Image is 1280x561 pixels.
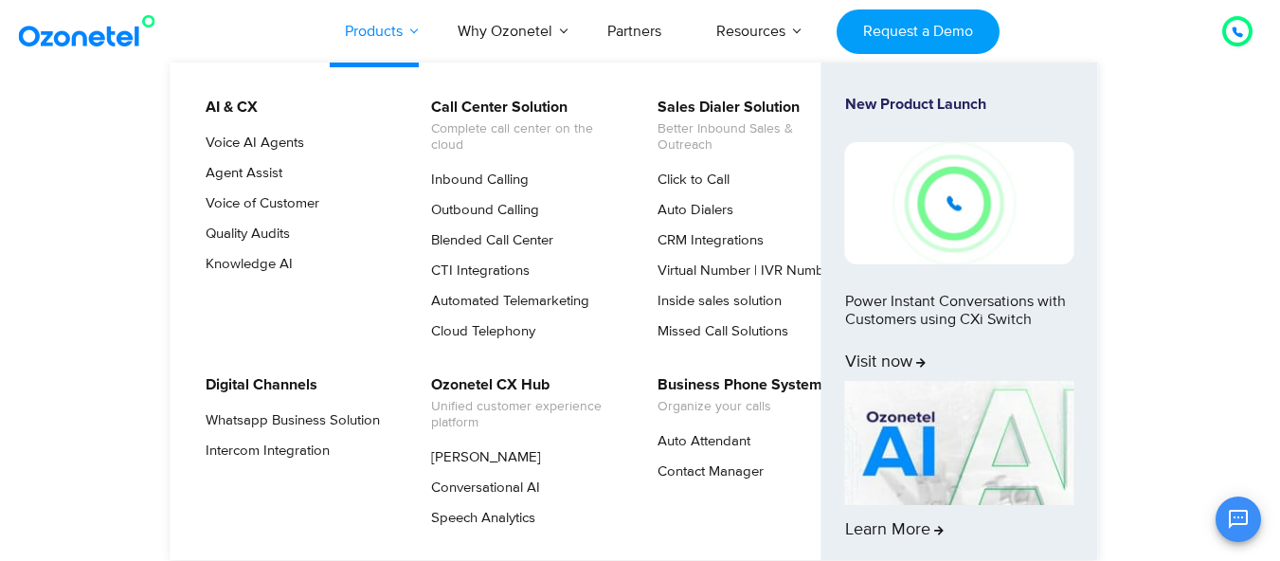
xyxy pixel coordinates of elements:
[419,320,538,343] a: Cloud Telephony
[645,430,753,453] a: Auto Attendant
[645,373,825,418] a: Business Phone SystemOrganize your calls
[658,399,822,415] span: Organize your calls
[193,440,333,462] a: Intercom Integration
[658,121,844,154] span: Better Inbound Sales & Outreach
[193,223,293,245] a: Quality Audits
[845,142,1074,263] img: New-Project-17.png
[645,169,732,191] a: Click to Call
[193,96,261,119] a: AI & CX
[645,229,766,252] a: CRM Integrations
[645,199,736,222] a: Auto Dialers
[845,520,944,541] span: Learn More
[1216,497,1261,542] button: Open chat
[645,461,766,483] a: Contact Manager
[837,9,999,54] a: Request a Demo
[645,290,784,313] a: Inside sales solution
[419,229,556,252] a: Blended Call Center
[193,373,320,397] a: Digital Channels
[419,96,621,156] a: Call Center SolutionComplete call center on the cloud
[419,507,538,530] a: Speech Analytics
[419,260,532,282] a: CTI Integrations
[431,399,618,431] span: Unified customer experience platform
[419,446,544,469] a: [PERSON_NAME]
[645,260,839,282] a: Virtual Number | IVR Number
[845,381,1074,506] img: AI
[193,132,307,154] a: Voice AI Agents
[419,290,592,313] a: Automated Telemarketing
[419,169,532,191] a: Inbound Calling
[193,162,285,185] a: Agent Assist
[431,121,618,154] span: Complete call center on the cloud
[419,477,543,499] a: Conversational AI
[419,199,542,222] a: Outbound Calling
[193,253,296,276] a: Knowledge AI
[645,320,791,343] a: Missed Call Solutions
[193,409,383,432] a: Whatsapp Business Solution
[845,353,926,373] span: Visit now
[193,192,322,215] a: Voice of Customer
[645,96,847,156] a: Sales Dialer SolutionBetter Inbound Sales & Outreach
[419,373,621,434] a: Ozonetel CX HubUnified customer experience platform
[845,96,1074,373] a: New Product LaunchPower Instant Conversations with Customers using CXi SwitchVisit now
[845,381,1074,541] a: Learn More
